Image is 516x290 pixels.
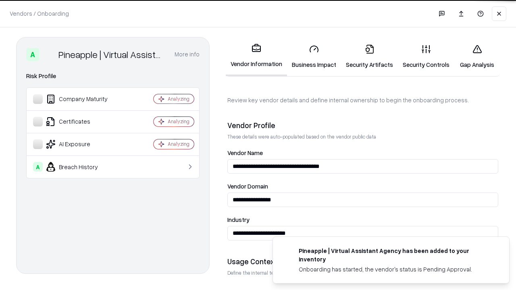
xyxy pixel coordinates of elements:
[227,257,498,266] div: Usage Context
[299,246,490,263] div: Pineapple | Virtual Assistant Agency has been added to your inventory
[341,38,398,75] a: Security Artifacts
[227,96,498,104] p: Review key vendor details and define internal ownership to begin the onboarding process.
[168,118,189,125] div: Analyzing
[33,162,43,172] div: A
[226,37,287,76] a: Vendor Information
[42,48,55,61] img: Pineapple | Virtual Assistant Agency
[227,217,498,223] label: Industry
[33,117,129,126] div: Certificates
[175,47,200,62] button: More info
[10,9,69,18] p: Vendors / Onboarding
[227,183,498,189] label: Vendor Domain
[299,265,490,273] div: Onboarding has started, the vendor's status is Pending Approval.
[33,139,129,149] div: AI Exposure
[227,269,498,276] p: Define the internal team and reason for using this vendor. This helps assess business relevance a...
[168,95,189,102] div: Analyzing
[227,150,498,156] label: Vendor Name
[33,162,129,172] div: Breach History
[454,38,500,75] a: Gap Analysis
[227,133,498,140] p: These details were auto-populated based on the vendor public data
[287,38,341,75] a: Business Impact
[283,246,292,256] img: trypineapple.com
[227,120,498,130] div: Vendor Profile
[26,48,39,61] div: A
[398,38,454,75] a: Security Controls
[33,94,129,104] div: Company Maturity
[58,48,165,61] div: Pineapple | Virtual Assistant Agency
[26,71,200,81] div: Risk Profile
[168,141,189,147] div: Analyzing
